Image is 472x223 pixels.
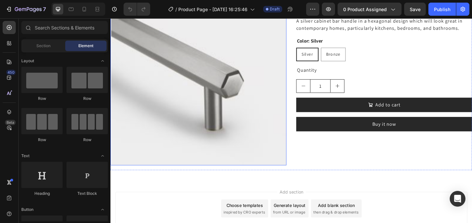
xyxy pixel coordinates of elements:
[428,3,456,16] button: Publish
[202,86,393,102] button: Add to cart
[97,151,108,161] span: Toggle open
[67,191,108,196] div: Text Block
[404,3,426,16] button: Save
[178,200,212,207] div: Generate layout
[217,66,239,81] input: quantity
[67,137,108,143] div: Row
[178,6,247,13] span: Product Page - [DATE] 16:25:46
[208,36,220,42] span: Silver
[202,52,393,61] div: Quantity
[226,200,265,207] div: Add blank section
[36,43,50,49] span: Section
[288,90,315,98] div: Add to cart
[97,204,108,215] span: Toggle open
[21,21,108,34] input: Search Sections & Elements
[175,6,177,13] span: /
[434,6,450,13] div: Publish
[234,36,250,42] span: Bronze
[202,66,217,81] button: decrement
[124,3,150,16] div: Undo/Redo
[221,208,269,214] span: then drag & drop elements
[78,43,93,49] span: Element
[97,56,108,66] span: Toggle open
[21,137,63,143] div: Row
[43,5,46,13] p: 7
[177,208,212,214] span: from URL or image
[410,7,421,12] span: Save
[21,58,34,64] span: Layout
[450,191,465,207] div: Open Intercom Messenger
[126,200,166,207] div: Choose templates
[181,185,212,192] span: Add section
[239,66,254,81] button: increment
[21,191,63,196] div: Heading
[67,96,108,102] div: Row
[285,111,311,119] div: Buy it now
[343,6,387,13] span: 0 product assigned
[202,20,231,29] legend: Color: Silver
[270,6,280,12] span: Draft
[21,96,63,102] div: Row
[110,18,472,223] iframe: Design area
[202,107,393,123] button: Buy it now
[21,153,29,159] span: Text
[5,120,16,125] div: Beta
[123,208,168,214] span: inspired by CRO experts
[3,3,49,16] button: 7
[338,3,402,16] button: 0 product assigned
[21,207,33,213] span: Button
[6,70,16,75] div: 450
